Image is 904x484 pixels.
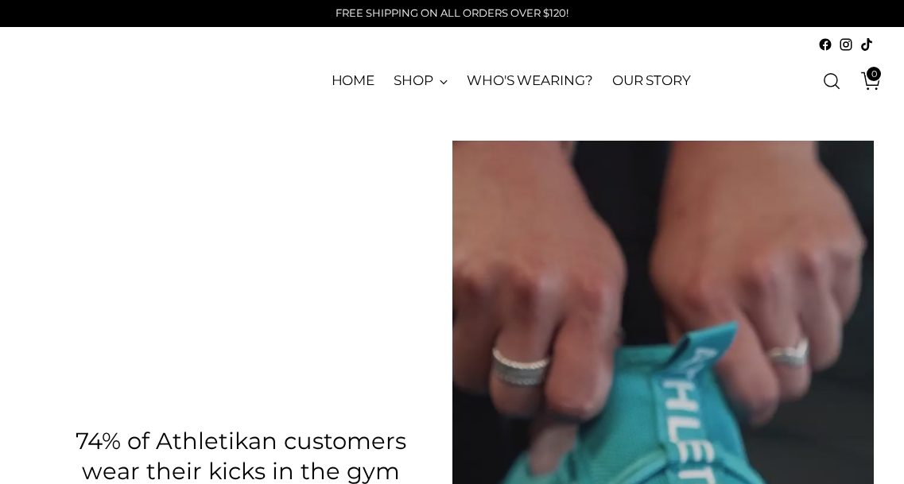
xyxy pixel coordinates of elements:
p: FREE SHIPPING ON ALL ORDERS OVER $120! [336,6,568,21]
span: 0 [867,67,881,81]
a: Open cart modal [849,65,881,97]
a: HOME [332,64,375,99]
a: OUR STORY [612,64,691,99]
a: SHOP [394,64,448,99]
a: ATHLETIKAN [30,68,308,93]
a: Open search modal [816,65,848,97]
a: WHO'S WEARING? [467,64,593,99]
